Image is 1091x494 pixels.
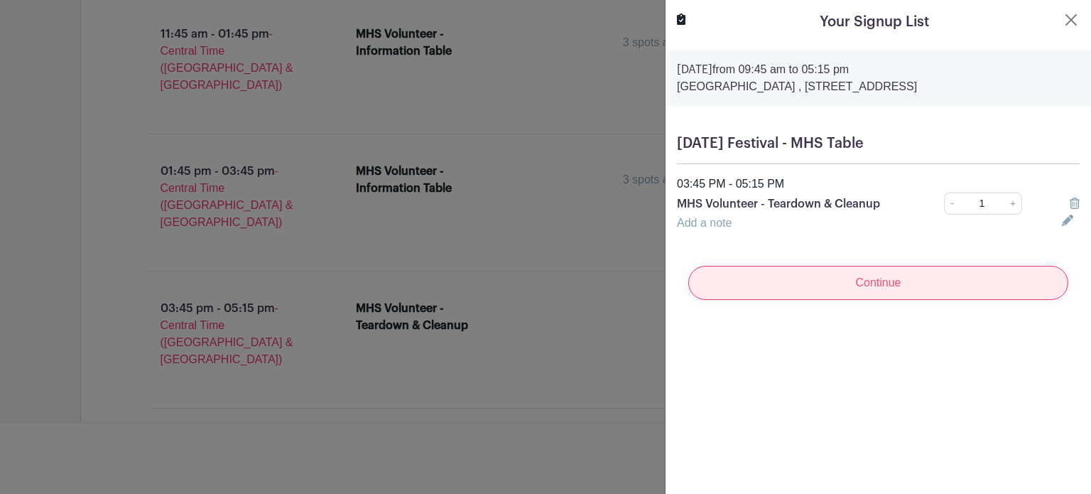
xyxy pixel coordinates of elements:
a: - [944,193,960,215]
a: + [1004,193,1022,215]
p: [GEOGRAPHIC_DATA] , [STREET_ADDRESS] [677,78,1080,95]
h5: [DATE] Festival - MHS Table [677,135,1080,152]
button: Close [1063,11,1080,28]
p: from 09:45 am to 05:15 pm [677,61,1080,78]
a: Add a note [677,217,732,229]
strong: [DATE] [677,64,712,75]
p: MHS Volunteer - Teardown & Cleanup [677,195,905,213]
div: 03:45 PM - 05:15 PM [668,176,1088,193]
input: Continue [688,266,1068,300]
h5: Your Signup List [820,11,929,33]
